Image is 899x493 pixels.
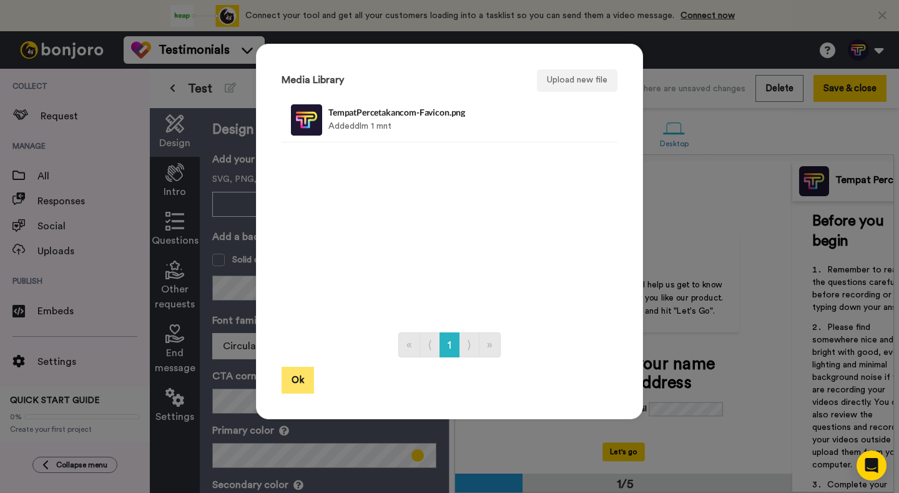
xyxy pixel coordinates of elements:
[328,107,544,117] h4: TempatPercetakancom-Favicon.png
[537,69,617,92] button: Upload new file
[282,75,344,86] h3: Media Library
[398,332,420,357] a: Go to first page
[282,367,314,394] button: Ok
[479,332,501,357] a: Go to last page
[328,104,544,136] div: Added dlm 1 mnt
[857,451,887,481] div: Open Intercom Messenger
[420,332,440,357] a: Go to previous page
[459,332,479,357] a: Go to next page
[440,332,459,357] a: Go to page number 1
